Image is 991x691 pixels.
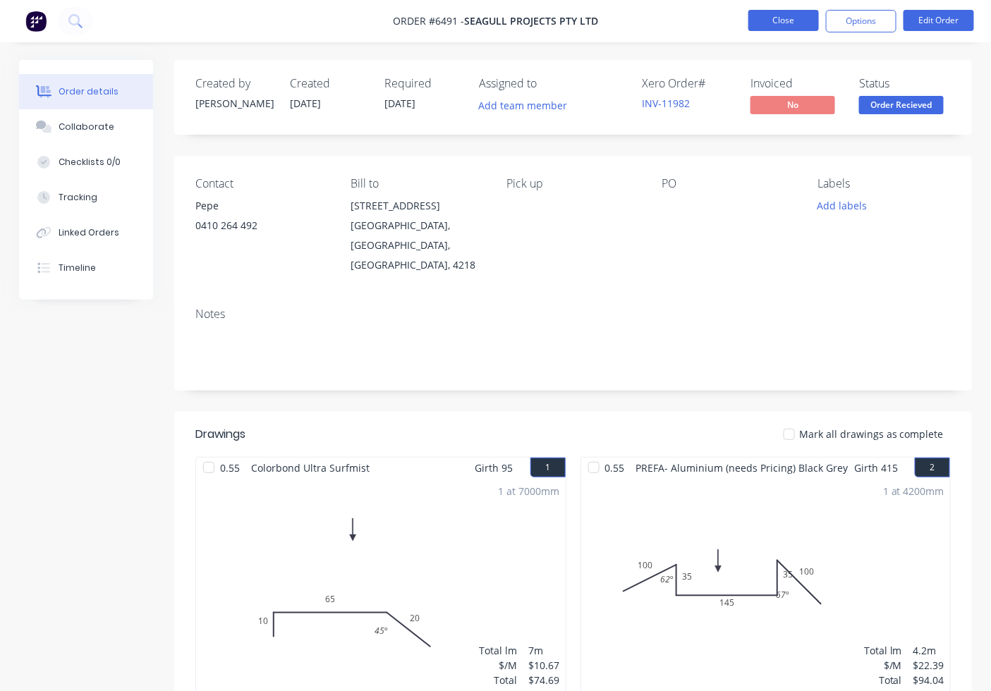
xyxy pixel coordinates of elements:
[859,96,944,117] button: Order Recieved
[59,85,118,98] div: Order details
[480,673,518,687] div: Total
[290,77,367,90] div: Created
[642,97,690,110] a: INV-11982
[864,658,902,673] div: $/M
[384,77,462,90] div: Required
[913,673,944,687] div: $94.04
[25,11,47,32] img: Factory
[642,77,734,90] div: Xero Order #
[506,177,640,190] div: Pick up
[59,121,114,133] div: Collaborate
[195,177,329,190] div: Contact
[750,77,842,90] div: Invoiced
[859,77,951,90] div: Status
[826,10,896,32] button: Options
[479,77,620,90] div: Assigned to
[195,426,245,443] div: Drawings
[479,96,575,115] button: Add team member
[864,673,902,687] div: Total
[19,145,153,180] button: Checklists 0/0
[351,196,485,216] div: [STREET_ADDRESS]
[817,177,951,190] div: Labels
[529,673,560,687] div: $74.69
[195,216,329,236] div: 0410 264 492
[19,109,153,145] button: Collaborate
[19,215,153,250] button: Linked Orders
[748,10,819,31] button: Close
[480,643,518,658] div: Total lm
[351,177,485,190] div: Bill to
[290,97,321,110] span: [DATE]
[195,307,951,321] div: Notes
[195,96,273,111] div: [PERSON_NAME]
[904,10,974,31] button: Edit Order
[393,15,464,28] span: Order #6491 -
[799,427,944,441] span: Mark all drawings as complete
[913,658,944,673] div: $22.39
[214,458,245,478] span: 0.55
[915,458,950,477] button: 2
[19,250,153,286] button: Timeline
[750,96,835,114] span: No
[529,658,560,673] div: $10.67
[475,458,513,478] span: Girth 95
[195,196,329,241] div: Pepe0410 264 492
[245,458,375,478] span: Colorbond Ultra Surfmist
[480,658,518,673] div: $/M
[499,484,560,499] div: 1 at 7000mm
[530,458,566,477] button: 1
[195,77,273,90] div: Created by
[883,484,944,499] div: 1 at 4200mm
[195,196,329,216] div: Pepe
[631,458,854,478] span: PREFA- Aluminium (needs Pricing) Black Grey
[59,262,96,274] div: Timeline
[662,177,796,190] div: PO
[464,15,598,28] span: Seagull Projects Pty Ltd
[351,216,485,275] div: [GEOGRAPHIC_DATA], [GEOGRAPHIC_DATA], [GEOGRAPHIC_DATA], 4218
[59,156,121,169] div: Checklists 0/0
[351,196,485,275] div: [STREET_ADDRESS][GEOGRAPHIC_DATA], [GEOGRAPHIC_DATA], [GEOGRAPHIC_DATA], 4218
[913,643,944,658] div: 4.2m
[600,458,631,478] span: 0.55
[59,226,119,239] div: Linked Orders
[19,74,153,109] button: Order details
[864,643,902,658] div: Total lm
[59,191,97,204] div: Tracking
[810,196,875,215] button: Add labels
[19,180,153,215] button: Tracking
[859,96,944,114] span: Order Recieved
[384,97,415,110] span: [DATE]
[471,96,575,115] button: Add team member
[529,643,560,658] div: 7m
[854,458,898,478] span: Girth 415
